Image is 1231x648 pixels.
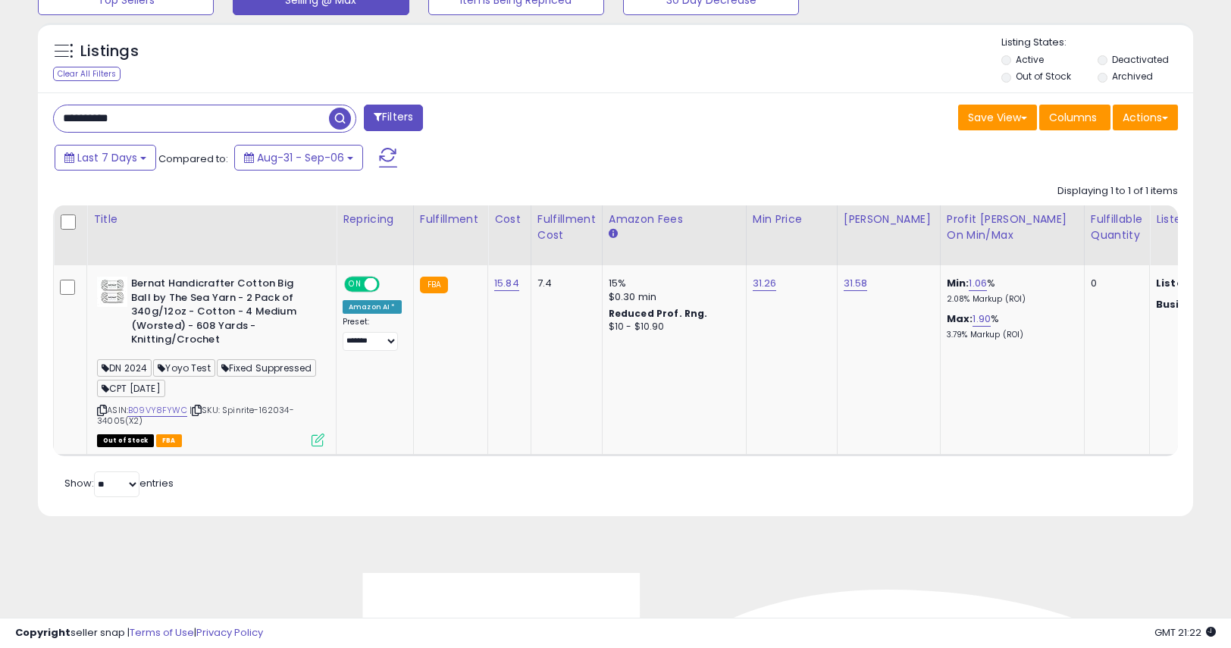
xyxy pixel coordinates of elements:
div: ASIN: [97,277,324,445]
div: Fulfillment [420,211,481,227]
span: All listings that are currently out of stock and unavailable for purchase on Amazon [97,434,154,447]
small: FBA [420,277,448,293]
div: Clear All Filters [53,67,121,81]
b: Reduced Prof. Rng. [609,307,708,320]
span: OFF [377,278,402,291]
span: Show: entries [64,476,174,490]
p: Listing States: [1001,36,1193,50]
div: Displaying 1 to 1 of 1 items [1057,184,1178,199]
span: Compared to: [158,152,228,166]
span: Fixed Suppressed [217,359,317,377]
span: FBA [156,434,182,447]
a: B09VY8FYWC [128,404,187,417]
div: Fulfillment Cost [537,211,596,243]
div: Cost [494,211,525,227]
button: Last 7 Days [55,145,156,171]
div: Repricing [343,211,407,227]
div: [PERSON_NAME] [844,211,934,227]
div: 7.4 [537,277,590,290]
div: % [947,312,1073,340]
span: Yoyo Test [153,359,215,377]
a: 31.58 [844,276,868,291]
div: % [947,277,1073,305]
a: 1.90 [973,311,991,327]
span: CPT [DATE] [97,380,165,397]
img: 51SAPOeI22L._SL40_.jpg [97,277,127,307]
button: Filters [364,105,423,131]
small: Amazon Fees. [609,227,618,241]
label: Active [1016,53,1044,66]
label: Out of Stock [1016,70,1071,83]
span: DN 2024 [97,359,152,377]
div: $0.30 min [609,290,735,304]
h5: Listings [80,41,139,62]
a: 1.06 [969,276,987,291]
span: | SKU: Spinrite-162034-34005(X2) [97,404,294,427]
span: Columns [1049,110,1097,125]
button: Columns [1039,105,1110,130]
a: 15.84 [494,276,519,291]
a: 31.26 [753,276,777,291]
div: Min Price [753,211,831,227]
b: Listed Price: [1156,276,1225,290]
div: Fulfillable Quantity [1091,211,1143,243]
p: 2.08% Markup (ROI) [947,294,1073,305]
div: Amazon Fees [609,211,740,227]
div: Title [93,211,330,227]
button: Save View [958,105,1037,130]
th: The percentage added to the cost of goods (COGS) that forms the calculator for Min & Max prices. [940,205,1084,265]
b: Min: [947,276,969,290]
span: Last 7 Days [77,150,137,165]
button: Actions [1113,105,1178,130]
div: 0 [1091,277,1138,290]
div: Amazon AI * [343,300,402,314]
div: Preset: [343,317,402,351]
div: 15% [609,277,735,290]
label: Deactivated [1112,53,1169,66]
span: ON [346,278,365,291]
div: Profit [PERSON_NAME] on Min/Max [947,211,1078,243]
b: Max: [947,311,973,326]
div: $10 - $10.90 [609,321,735,333]
b: Bernat Handicrafter Cotton Big Ball by The Sea Yarn - 2 Pack of 340g/12oz - Cotton - 4 Medium (Wo... [131,277,315,351]
span: Aug-31 - Sep-06 [257,150,344,165]
p: 3.79% Markup (ROI) [947,330,1073,340]
button: Aug-31 - Sep-06 [234,145,363,171]
label: Archived [1112,70,1153,83]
